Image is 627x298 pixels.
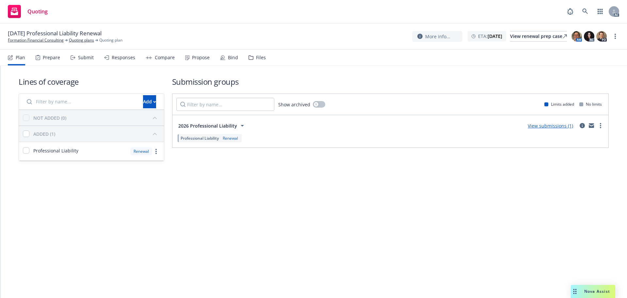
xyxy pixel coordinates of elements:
a: Switch app [594,5,607,18]
div: Prepare [43,55,60,60]
img: photo [596,31,607,42]
img: photo [571,31,582,42]
span: Show archived [278,101,310,108]
div: Plan [16,55,25,60]
a: more [152,148,160,155]
div: Submit [78,55,94,60]
a: circleInformation [578,122,586,130]
a: Quoting plans [69,37,94,43]
button: Add [143,95,156,108]
a: Formation Financial Consulting [8,37,64,43]
div: Renewal [221,135,239,141]
a: Report a Bug [564,5,577,18]
div: Propose [192,55,210,60]
a: View submissions (1) [528,123,573,129]
input: Filter by name... [23,95,139,108]
button: NOT ADDED (0) [33,113,160,123]
span: [DATE] Professional Liability Renewal [8,29,102,37]
a: View renewal prep case [510,31,567,42]
a: Search [579,5,592,18]
div: Compare [155,55,175,60]
div: Bind [228,55,238,60]
div: NOT ADDED (0) [33,114,66,121]
span: Nova Assist [584,289,610,294]
a: more [597,122,604,130]
h1: Submission groups [172,76,609,87]
div: Drag to move [571,285,579,298]
button: 2026 Professional Liability [176,119,248,132]
span: Professional Liability [33,147,78,154]
button: ADDED (1) [33,129,160,139]
a: mail [587,122,595,130]
div: ADDED (1) [33,131,55,137]
button: Nova Assist [571,285,615,298]
div: Files [256,55,266,60]
img: photo [584,31,594,42]
a: more [611,32,619,40]
div: No limits [579,101,602,107]
span: More info... [425,33,450,40]
strong: [DATE] [488,33,502,39]
span: Quoting plan [99,37,122,43]
button: More info... [412,31,462,42]
input: Filter by name... [176,98,274,111]
a: Quoting [5,2,50,21]
span: Quoting [27,9,48,14]
div: Renewal [130,147,152,155]
span: ETA : [478,33,502,40]
div: Limits added [544,101,574,107]
span: 2026 Professional Liability [178,122,237,129]
div: Responses [112,55,135,60]
span: Professional Liability [181,135,219,141]
h1: Lines of coverage [19,76,164,87]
